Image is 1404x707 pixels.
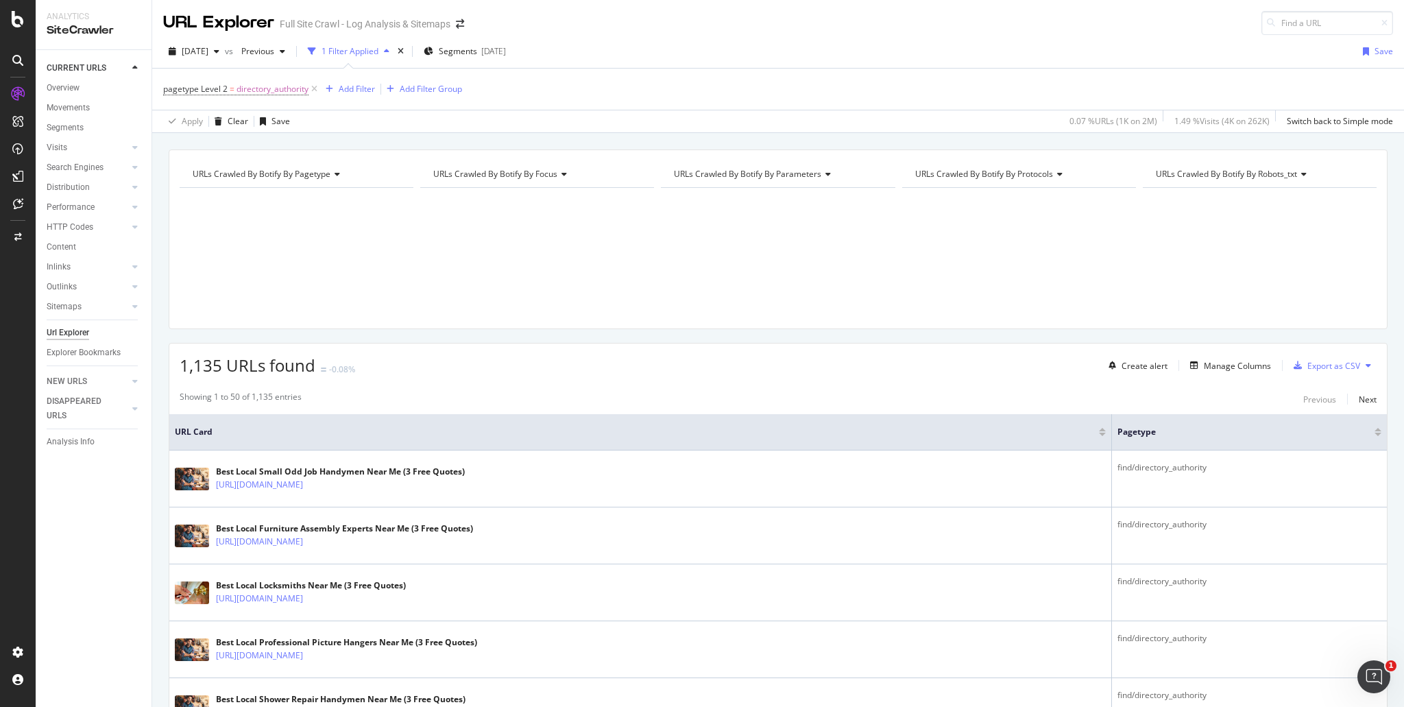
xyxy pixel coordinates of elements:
[216,466,465,478] div: Best Local Small Odd Job Handymen Near Me (3 Free Quotes)
[216,579,406,592] div: Best Local Locksmiths Near Me (3 Free Quotes)
[339,83,375,95] div: Add Filter
[302,40,395,62] button: 1 Filter Applied
[47,160,128,175] a: Search Engines
[1303,394,1336,405] div: Previous
[47,220,128,235] a: HTTP Codes
[254,110,290,132] button: Save
[1153,163,1364,185] h4: URLs Crawled By Botify By robots_txt
[47,346,121,360] div: Explorer Bookmarks
[216,523,473,535] div: Best Local Furniture Assembly Experts Near Me (3 Free Quotes)
[1287,115,1393,127] div: Switch back to Simple mode
[381,81,462,97] button: Add Filter Group
[671,163,882,185] h4: URLs Crawled By Botify By parameters
[47,346,142,360] a: Explorer Bookmarks
[271,115,290,127] div: Save
[47,180,128,195] a: Distribution
[1117,575,1381,588] div: find/directory_authority
[674,168,821,180] span: URLs Crawled By Botify By parameters
[47,374,87,389] div: NEW URLS
[175,468,209,490] img: main image
[1156,168,1297,180] span: URLs Crawled By Botify By robots_txt
[175,582,209,604] img: main image
[395,45,407,58] div: times
[431,163,642,185] h4: URLs Crawled By Botify By focus
[1288,355,1360,376] button: Export as CSV
[163,83,228,95] span: pagetype Level 2
[209,110,248,132] button: Clear
[47,11,141,23] div: Analytics
[47,260,128,274] a: Inlinks
[47,260,71,274] div: Inlinks
[47,300,128,314] a: Sitemaps
[1359,391,1377,407] button: Next
[47,141,128,155] a: Visits
[1117,632,1381,645] div: find/directory_authority
[1117,426,1354,438] span: pagetype
[47,61,128,75] a: CURRENT URLS
[47,121,142,135] a: Segments
[193,168,330,180] span: URLs Crawled By Botify By pagetype
[1185,357,1271,374] button: Manage Columns
[1261,11,1393,35] input: Find a URL
[47,326,89,340] div: Url Explorer
[329,363,355,375] div: -0.08%
[47,435,95,449] div: Analysis Info
[433,168,557,180] span: URLs Crawled By Botify By focus
[163,110,203,132] button: Apply
[1174,115,1270,127] div: 1.49 % Visits ( 4K on 262K )
[182,115,203,127] div: Apply
[47,220,93,235] div: HTTP Codes
[47,280,77,294] div: Outlinks
[1117,518,1381,531] div: find/directory_authority
[47,61,106,75] div: CURRENT URLS
[182,45,208,57] span: 2025 Aug. 26th
[216,693,465,706] div: Best Local Shower Repair Handymen Near Me (3 Free Quotes)
[47,326,142,340] a: Url Explorer
[1069,115,1157,127] div: 0.07 % URLs ( 1K on 2M )
[180,391,302,407] div: Showing 1 to 50 of 1,135 entries
[175,426,1096,438] span: URL Card
[216,535,303,549] a: [URL][DOMAIN_NAME]
[47,121,84,135] div: Segments
[481,45,506,57] div: [DATE]
[47,394,116,423] div: DISAPPEARED URLS
[47,81,80,95] div: Overview
[236,45,274,57] span: Previous
[1204,360,1271,372] div: Manage Columns
[47,200,128,215] a: Performance
[1122,360,1167,372] div: Create alert
[456,19,464,29] div: arrow-right-arrow-left
[1103,355,1167,376] button: Create alert
[47,160,104,175] div: Search Engines
[216,649,303,662] a: [URL][DOMAIN_NAME]
[322,45,378,57] div: 1 Filter Applied
[439,45,477,57] span: Segments
[1307,360,1360,372] div: Export as CSV
[47,101,142,115] a: Movements
[1357,40,1393,62] button: Save
[915,168,1053,180] span: URLs Crawled By Botify By protocols
[216,636,477,649] div: Best Local Professional Picture Hangers Near Me (3 Free Quotes)
[320,81,375,97] button: Add Filter
[1357,660,1390,693] iframe: Intercom live chat
[228,115,248,127] div: Clear
[47,23,141,38] div: SiteCrawler
[1303,391,1336,407] button: Previous
[47,141,67,155] div: Visits
[175,525,209,547] img: main image
[47,200,95,215] div: Performance
[216,592,303,606] a: [URL][DOMAIN_NAME]
[47,81,142,95] a: Overview
[47,240,76,254] div: Content
[47,280,128,294] a: Outlinks
[47,101,90,115] div: Movements
[1117,462,1381,474] div: find/directory_authority
[237,80,308,99] span: directory_authority
[163,40,225,62] button: [DATE]
[180,354,315,376] span: 1,135 URLs found
[47,240,142,254] a: Content
[230,83,234,95] span: =
[1359,394,1377,405] div: Next
[216,478,303,492] a: [URL][DOMAIN_NAME]
[1281,110,1393,132] button: Switch back to Simple mode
